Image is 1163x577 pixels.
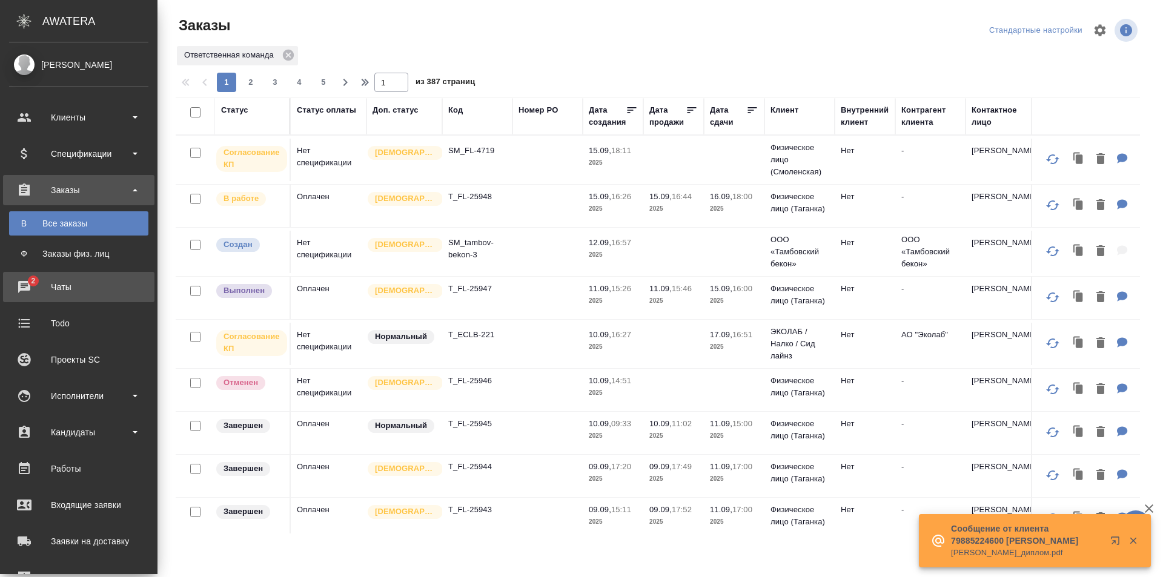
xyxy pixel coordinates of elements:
div: Контактное лицо [972,104,1030,128]
button: Удалить [1090,420,1111,445]
div: Выставляется автоматически при создании заказа [215,237,283,253]
p: 16.09, [710,192,732,201]
div: Исполнители [9,387,148,405]
p: 2025 [710,516,758,528]
div: [PERSON_NAME] [9,58,148,71]
button: Обновить [1038,283,1067,312]
td: Оплачен [291,412,366,454]
div: Заказы [9,181,148,199]
button: 3 [265,73,285,92]
div: Статус по умолчанию для стандартных заказов [366,329,436,345]
button: Удалить [1090,147,1111,172]
span: 4 [290,76,309,88]
button: Обновить [1038,329,1067,358]
div: Выставляет КМ при направлении счета или после выполнения всех работ/сдачи заказа клиенту. Окончат... [215,461,283,477]
div: Ответственная команда [177,46,298,65]
p: Нормальный [375,331,427,343]
div: Внутренний клиент [841,104,889,128]
button: Клонировать [1067,377,1090,402]
button: Закрыть [1121,535,1145,546]
p: 15.09, [710,284,732,293]
p: 2025 [649,295,698,307]
div: Работы [9,460,148,478]
p: Нет [841,237,889,249]
p: 16:51 [732,330,752,339]
a: Работы [3,453,154,484]
p: 09.09, [589,505,611,514]
p: 18:11 [611,146,631,155]
p: Физическое лицо (Таганка) [770,191,829,215]
p: 11.09, [710,419,732,428]
td: [PERSON_NAME] [966,498,1036,540]
p: [DEMOGRAPHIC_DATA] [375,285,436,297]
p: 18:00 [732,192,752,201]
p: T_ECLB-221 [448,329,506,341]
p: T_FL-25945 [448,418,506,430]
button: Клонировать [1067,285,1090,310]
p: 2025 [710,473,758,485]
p: 10.09, [649,419,672,428]
p: 09:33 [611,419,631,428]
p: 11:02 [672,419,692,428]
div: Заявки на доставку [9,532,148,550]
p: Создан [224,239,253,251]
p: Нет [841,504,889,516]
div: Выставляет КМ при направлении счета или после выполнения всех работ/сдачи заказа клиенту. Окончат... [215,504,283,520]
div: Статус по умолчанию для стандартных заказов [366,418,436,434]
button: Обновить [1038,504,1067,533]
td: [PERSON_NAME] [966,139,1036,181]
p: 17:00 [732,462,752,471]
div: Выставляется автоматически для первых 3 заказов нового контактного лица. Особое внимание [366,283,436,299]
p: 16:44 [672,192,692,201]
div: Выставляется автоматически для первых 3 заказов нового контактного лица. Особое внимание [366,461,436,477]
p: Нет [841,461,889,473]
p: 2025 [710,295,758,307]
p: 17:49 [672,462,692,471]
p: [DEMOGRAPHIC_DATA] [375,463,436,475]
td: [PERSON_NAME] [966,185,1036,227]
button: Удалить [1090,331,1111,356]
p: - [901,504,959,516]
td: [PERSON_NAME] [966,412,1036,454]
div: Дата сдачи [710,104,746,128]
button: Обновить [1038,375,1067,404]
p: Завершен [224,506,263,518]
button: Обновить [1038,237,1067,266]
p: [DEMOGRAPHIC_DATA] [375,506,436,518]
div: Выставляет ПМ после принятия заказа от КМа [215,191,283,207]
p: 17:52 [672,505,692,514]
p: 15:11 [611,505,631,514]
p: 2025 [589,295,637,307]
td: [PERSON_NAME] [966,323,1036,365]
p: АО "Эколаб" [901,329,959,341]
td: Оплачен [291,455,366,497]
p: Согласование КП [224,331,280,355]
button: 🙏 [1121,510,1151,541]
button: Обновить [1038,418,1067,447]
div: Выставляется автоматически для первых 3 заказов нового контактного лица. Особое внимание [366,237,436,253]
p: 16:27 [611,330,631,339]
p: 15.09, [649,192,672,201]
div: Проекты SC [9,351,148,369]
span: Заказы [176,16,230,35]
div: Выставляется автоматически для первых 3 заказов нового контактного лица. Особое внимание [366,145,436,161]
a: Заявки на доставку [3,526,154,556]
div: Дата продажи [649,104,686,128]
div: AWATERA [42,9,157,33]
a: Проекты SC [3,345,154,375]
p: 17.09, [710,330,732,339]
button: 2 [241,73,260,92]
p: [DEMOGRAPHIC_DATA] [375,239,436,251]
p: 2025 [589,516,637,528]
a: Todo [3,308,154,338]
div: split button [986,21,1085,40]
p: [PERSON_NAME]_диплом.pdf [951,547,1102,559]
div: Код [448,104,463,116]
button: Удалить [1090,239,1111,264]
p: 11.09, [710,505,732,514]
a: ФЗаказы физ. лиц [9,242,148,266]
td: Оплачен [291,185,366,227]
p: Нормальный [375,420,427,432]
p: - [901,283,959,295]
span: 5 [314,76,333,88]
